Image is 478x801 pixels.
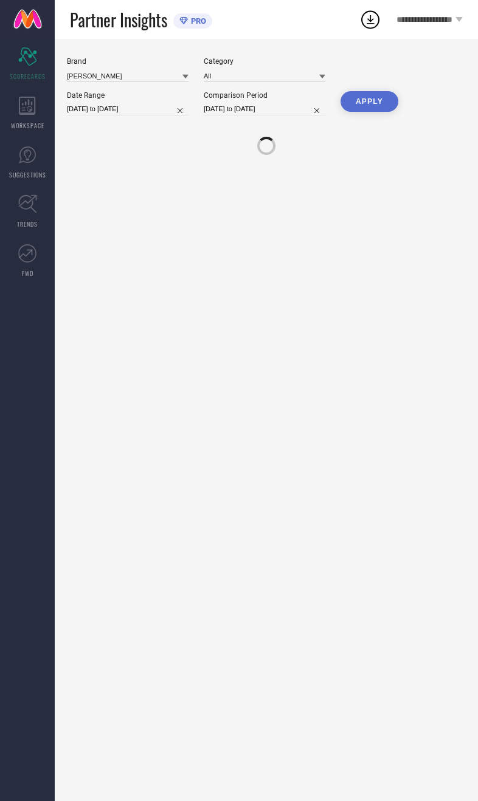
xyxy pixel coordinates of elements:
span: SUGGESTIONS [9,170,46,179]
button: APPLY [341,91,398,112]
span: PRO [188,16,206,26]
div: Category [204,57,325,66]
span: FWD [22,269,33,278]
span: WORKSPACE [11,121,44,130]
span: SCORECARDS [10,72,46,81]
div: Date Range [67,91,189,100]
div: Comparison Period [204,91,325,100]
div: Open download list [359,9,381,30]
input: Select comparison period [204,103,325,115]
span: TRENDS [17,219,38,229]
span: Partner Insights [70,7,167,32]
div: Brand [67,57,189,66]
input: Select date range [67,103,189,115]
